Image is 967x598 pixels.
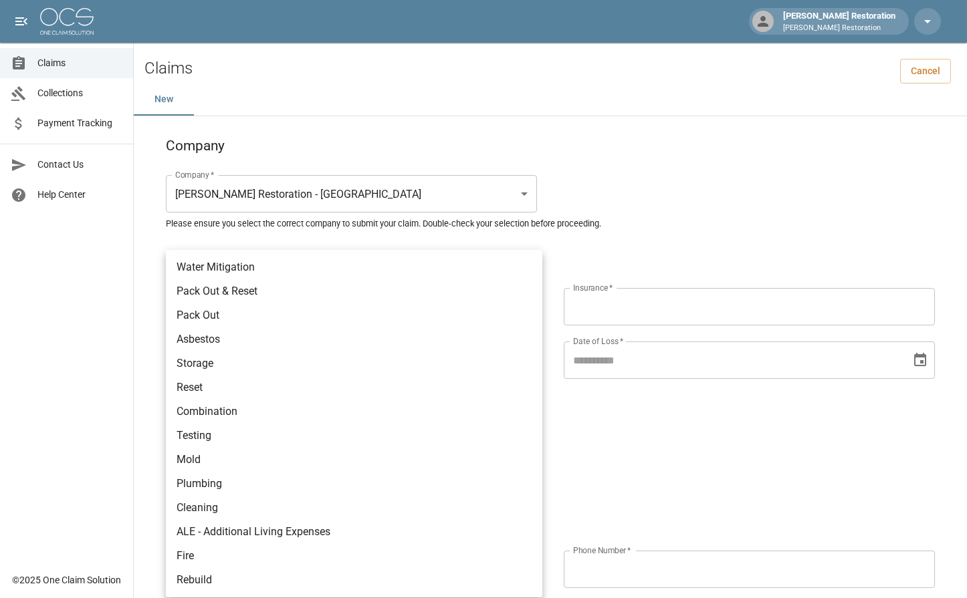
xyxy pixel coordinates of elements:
li: Fire [166,544,542,568]
li: Asbestos [166,327,542,351]
li: Water Mitigation [166,255,542,279]
li: Cleaning [166,496,542,520]
li: Reset [166,376,542,400]
li: Combination [166,400,542,424]
li: Plumbing [166,472,542,496]
li: Mold [166,448,542,472]
li: Pack Out & Reset [166,279,542,303]
li: ALE - Additional Living Expenses [166,520,542,544]
li: Testing [166,424,542,448]
li: Rebuild [166,568,542,592]
li: Pack Out [166,303,542,327]
li: Storage [166,351,542,376]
